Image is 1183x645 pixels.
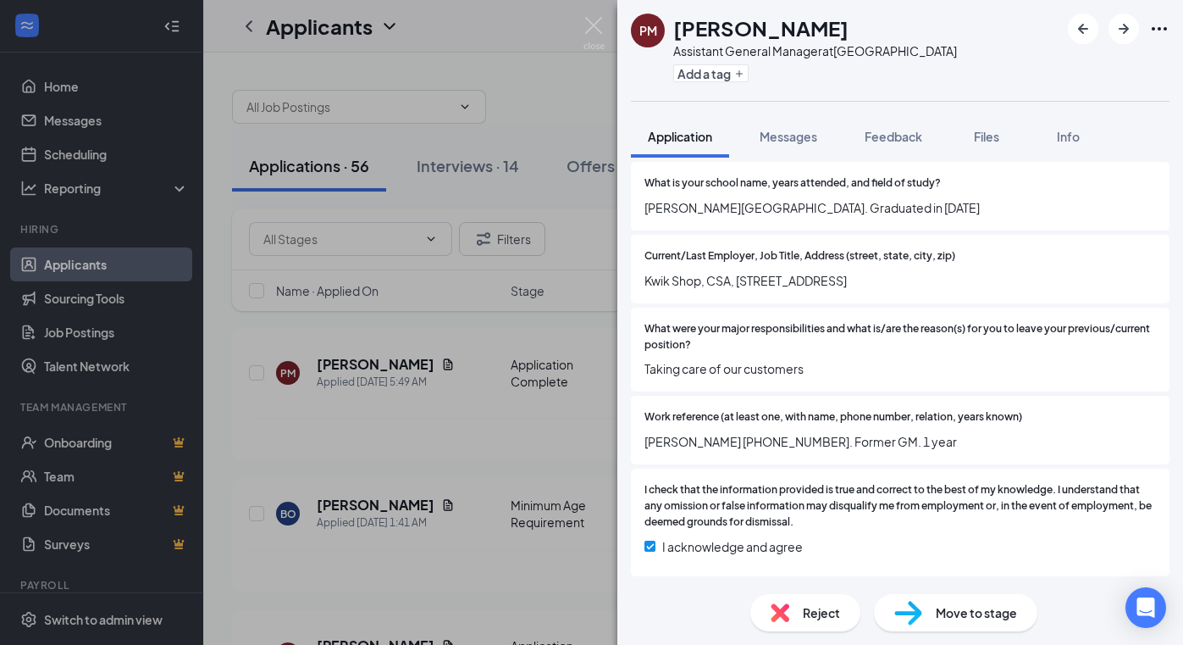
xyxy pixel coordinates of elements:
[673,64,749,82] button: PlusAdd a tag
[1125,587,1166,628] div: Open Intercom Messenger
[1108,14,1139,44] button: ArrowRight
[1073,19,1093,39] svg: ArrowLeftNew
[673,42,957,59] div: Assistant General Manager at [GEOGRAPHIC_DATA]
[1057,129,1080,144] span: Info
[936,603,1017,622] span: Move to stage
[760,129,817,144] span: Messages
[644,271,1156,290] span: Kwik Shop, CSA, [STREET_ADDRESS]
[644,432,1156,451] span: [PERSON_NAME] [PHONE_NUMBER]. Former GM. 1 year
[734,69,744,79] svg: Plus
[644,359,1156,378] span: Taking care of our customers
[662,537,803,556] span: I acknowledge and agree
[648,129,712,144] span: Application
[673,14,849,42] h1: [PERSON_NAME]
[1149,19,1169,39] svg: Ellipses
[803,603,840,622] span: Reject
[1114,19,1134,39] svg: ArrowRight
[644,482,1156,531] span: I check that the information provided is true and correct to the best of my knowledge. I understa...
[865,129,922,144] span: Feedback
[644,409,1022,425] span: Work reference (at least one, with name, phone number, relation, years known)
[639,22,657,39] div: PM
[974,129,999,144] span: Files
[644,175,941,192] span: What is your school name, years attended, and field of study?
[644,321,1156,353] span: What were your major responsibilities and what is/are the reason(s) for you to leave your previou...
[1068,14,1098,44] button: ArrowLeftNew
[644,198,1156,217] span: [PERSON_NAME][GEOGRAPHIC_DATA]. Graduated in [DATE]
[644,248,955,264] span: Current/Last Employer, Job Title, Address (street, state, city, zip)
